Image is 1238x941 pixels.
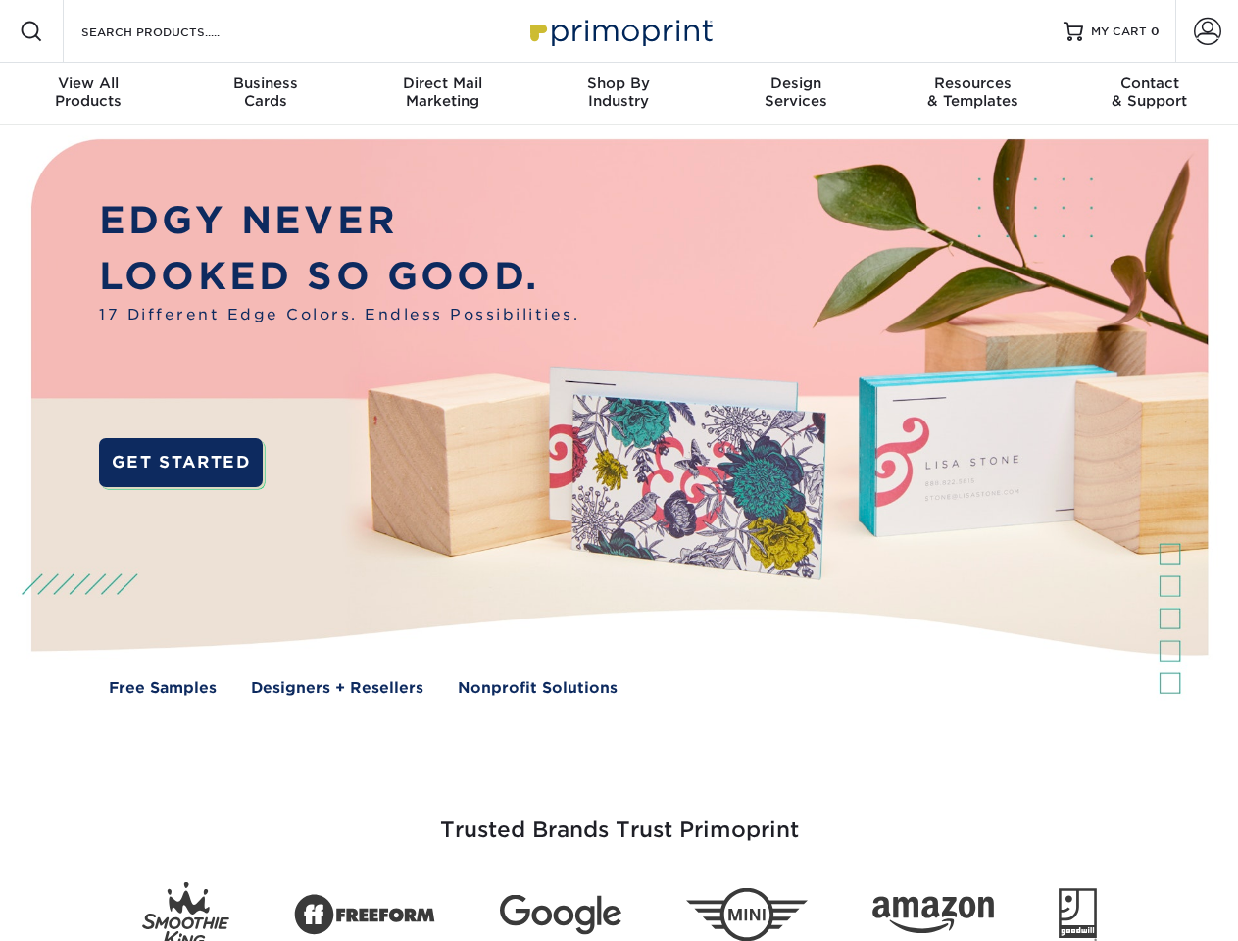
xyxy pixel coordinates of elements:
a: Designers + Resellers [251,677,423,700]
h3: Trusted Brands Trust Primoprint [46,770,1193,867]
input: SEARCH PRODUCTS..... [79,20,271,43]
div: Industry [530,74,707,110]
span: MY CART [1091,24,1147,40]
a: GET STARTED [99,438,263,487]
a: BusinessCards [176,63,353,125]
span: 17 Different Edge Colors. Endless Possibilities. [99,304,579,326]
div: & Templates [884,74,1061,110]
a: Direct MailMarketing [354,63,530,125]
span: Design [708,74,884,92]
div: & Support [1062,74,1238,110]
p: LOOKED SO GOOD. [99,249,579,305]
span: Direct Mail [354,74,530,92]
a: Shop ByIndustry [530,63,707,125]
span: Shop By [530,74,707,92]
span: 0 [1151,25,1160,38]
a: DesignServices [708,63,884,125]
img: Amazon [872,897,994,934]
img: Primoprint [521,10,718,52]
div: Marketing [354,74,530,110]
a: Free Samples [109,677,217,700]
a: Nonprofit Solutions [458,677,618,700]
span: Business [176,74,353,92]
div: Cards [176,74,353,110]
img: Goodwill [1059,888,1097,941]
span: Contact [1062,74,1238,92]
a: Contact& Support [1062,63,1238,125]
p: EDGY NEVER [99,193,579,249]
a: Resources& Templates [884,63,1061,125]
img: Google [500,895,621,935]
span: Resources [884,74,1061,92]
div: Services [708,74,884,110]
